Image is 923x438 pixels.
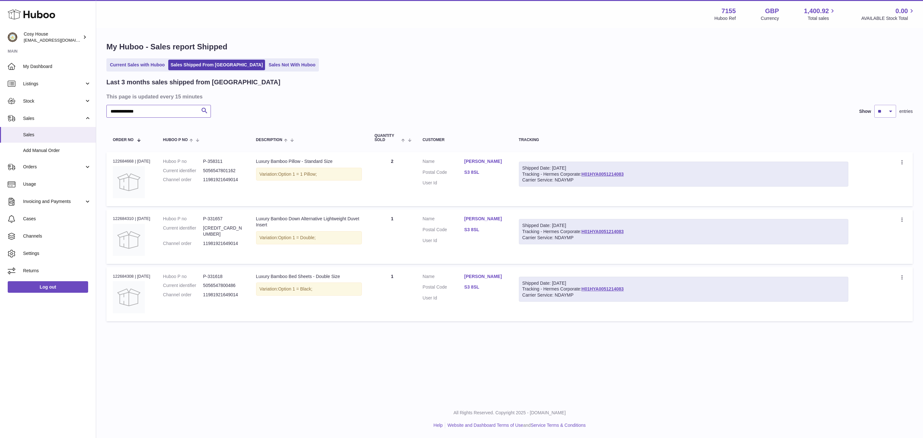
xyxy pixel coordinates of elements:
span: Sales [23,132,91,138]
a: [PERSON_NAME] [464,158,506,164]
a: H01HYA0051214083 [581,229,624,234]
h1: My Huboo - Sales report Shipped [106,42,913,52]
div: Carrier Service: NDAYMP [522,235,845,241]
div: Carrier Service: NDAYMP [522,177,845,183]
a: Current Sales with Huboo [108,60,167,70]
span: Stock [23,98,84,104]
span: Quantity Sold [375,134,400,142]
dt: Huboo P no [163,216,203,222]
dd: 11981921649014 [203,240,243,247]
dt: User Id [423,238,464,244]
span: My Dashboard [23,63,91,70]
td: 1 [368,267,416,321]
dt: Name [423,216,464,223]
div: Tracking - Hermes Corporate: [519,277,849,302]
a: S3 8SL [464,284,506,290]
td: 2 [368,152,416,206]
span: Option 1 = Black; [278,286,312,291]
div: Shipped Date: [DATE] [522,223,845,229]
a: Website and Dashboard Terms of Use [447,423,523,428]
span: Sales [23,115,84,122]
span: 0.00 [895,7,908,15]
span: Huboo P no [163,138,188,142]
dt: Huboo P no [163,274,203,280]
a: Service Terms & Conditions [531,423,586,428]
dt: Postal Code [423,169,464,177]
dt: User Id [423,295,464,301]
dt: Current identifier [163,282,203,289]
a: H01HYA0051214083 [581,286,624,291]
dt: Postal Code [423,284,464,292]
dt: Current identifier [163,225,203,237]
dt: Channel order [163,177,203,183]
dd: [CREDIT_CARD_NUMBER] [203,225,243,237]
strong: 7155 [721,7,736,15]
a: 1,400.92 Total sales [804,7,836,21]
img: no-photo.jpg [113,281,145,313]
div: Luxury Bamboo Bed Sheets - Double Size [256,274,362,280]
dd: 5056547800486 [203,282,243,289]
span: Option 1 = 1 Pillow; [278,172,317,177]
span: Returns [23,268,91,274]
div: Carrier Service: NDAYMP [522,292,845,298]
span: Add Manual Order [23,147,91,154]
dd: P-331657 [203,216,243,222]
span: Settings [23,250,91,257]
div: Currency [761,15,779,21]
dd: P-358311 [203,158,243,164]
a: [PERSON_NAME] [464,274,506,280]
dd: 11981921649014 [203,292,243,298]
dd: 11981921649014 [203,177,243,183]
h3: This page is updated every 15 minutes [106,93,911,100]
div: Luxury Bamboo Pillow - Standard Size [256,158,362,164]
a: H01HYA0051214083 [581,172,624,177]
dt: Current identifier [163,168,203,174]
div: Customer [423,138,506,142]
span: Listings [23,81,84,87]
a: Sales Not With Huboo [266,60,318,70]
img: no-photo.jpg [113,166,145,198]
span: entries [899,108,913,114]
label: Show [859,108,871,114]
dd: P-331618 [203,274,243,280]
div: Variation: [256,168,362,181]
span: [EMAIL_ADDRESS][DOMAIN_NAME] [24,38,94,43]
span: Orders [23,164,84,170]
div: Huboo Ref [714,15,736,21]
dt: Channel order [163,292,203,298]
span: Channels [23,233,91,239]
li: and [445,422,586,428]
span: Total sales [808,15,836,21]
span: Order No [113,138,134,142]
strong: GBP [765,7,779,15]
div: 122684668 | [DATE] [113,158,150,164]
span: 1,400.92 [804,7,829,15]
dt: Name [423,274,464,281]
a: Help [434,423,443,428]
a: 0.00 AVAILABLE Stock Total [861,7,915,21]
h2: Last 3 months sales shipped from [GEOGRAPHIC_DATA] [106,78,280,87]
span: Option 1 = Double; [278,235,316,240]
img: info@wholesomegoods.com [8,32,17,42]
a: [PERSON_NAME] [464,216,506,222]
div: Variation: [256,282,362,296]
a: S3 8SL [464,169,506,175]
dt: Postal Code [423,227,464,234]
td: 1 [368,209,416,264]
div: 122684310 | [DATE] [113,216,150,222]
div: Tracking - Hermes Corporate: [519,219,849,244]
dt: Huboo P no [163,158,203,164]
dt: Channel order [163,240,203,247]
img: no-photo.jpg [113,224,145,256]
div: 122684308 | [DATE] [113,274,150,279]
dt: Name [423,158,464,166]
dt: User Id [423,180,464,186]
span: Cases [23,216,91,222]
div: Luxury Bamboo Down Alternative Lightweight Duvet Insert [256,216,362,228]
span: AVAILABLE Stock Total [861,15,915,21]
div: Cosy House [24,31,81,43]
span: Description [256,138,282,142]
span: Invoicing and Payments [23,198,84,205]
div: Tracking - Hermes Corporate: [519,162,849,187]
div: Tracking [519,138,849,142]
